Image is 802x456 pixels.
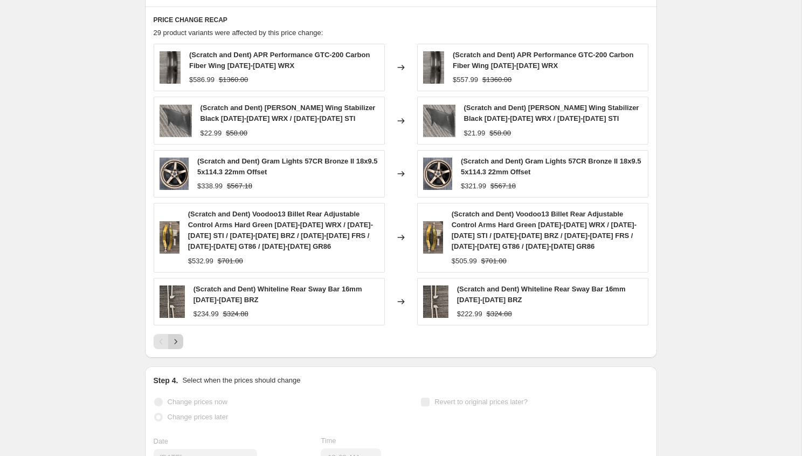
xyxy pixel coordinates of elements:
[226,128,247,139] strike: $58.00
[423,285,448,318] img: scratch-and-dent-whiteline-rear-sway-bar-16mm-2022-2024-brz-btr105z-sad-1245-8817503_80x.png
[193,309,219,319] div: $234.99
[453,74,478,85] div: $557.99
[160,105,192,137] img: scratch-and-dent-perrin-wing-stabilizer-black-2015-2021-wrx-2015-2021-sti-psp-bdy-103bk-sad-1233-...
[160,221,179,254] img: Screenshot2025-07-02at3.11.49PM_80x.png
[188,256,213,267] div: $532.99
[197,157,377,176] span: (Scratch and Dent) Gram Lights 57CR Bronze II 18x9.5 5x114.3 22mm Offset
[423,221,443,254] img: Screenshot2025-07-02at3.11.49PM_80x.png
[490,181,516,192] strike: $567.18
[188,210,373,250] span: (Scratch and Dent) Voodoo13 Billet Rear Adjustable Control Arms Hard Green [DATE]-[DATE] WRX / [D...
[200,104,376,122] span: (Scratch and Dent) [PERSON_NAME] Wing Stabilizer Black [DATE]-[DATE] WRX / [DATE]-[DATE] STI
[154,29,323,37] span: 29 product variants were affected by this price change:
[227,181,252,192] strike: $567.18
[423,158,453,190] img: scratch-and-dent-gram-lights-57cr-bronze-ii-18x95-5x1143-38mm-offset-2015-2024-wrx-2011-2021-sti-...
[453,51,633,70] span: (Scratch and Dent) APR Performance GTC-200 Carbon Fiber Wing [DATE]-[DATE] WRX
[482,74,511,85] strike: $1360.00
[452,256,477,267] div: $505.99
[189,74,215,85] div: $586.99
[434,398,528,406] span: Revert to original prices later?
[457,309,482,319] div: $222.99
[197,181,223,192] div: $338.99
[457,285,626,304] span: (Scratch and Dent) Whiteline Rear Sway Bar 16mm [DATE]-[DATE] BRZ
[487,309,512,319] strike: $324.88
[218,256,243,267] strike: $701.00
[154,375,178,386] h2: Step 4.
[189,51,370,70] span: (Scratch and Dent) APR Performance GTC-200 Carbon Fiber Wing [DATE]-[DATE] WRX
[160,285,185,318] img: scratch-and-dent-whiteline-rear-sway-bar-16mm-2022-2024-brz-btr105z-sad-1245-8817503_80x.png
[321,437,336,445] span: Time
[160,51,181,84] img: scratch-and-dent-apr-performance-gtc-200-carbon-fiber-wing-2022-2024-wrx-as-105982-sad-1231-96243...
[452,210,637,250] span: (Scratch and Dent) Voodoo13 Billet Rear Adjustable Control Arms Hard Green [DATE]-[DATE] WRX / [D...
[223,309,248,319] strike: $324.88
[489,128,511,139] strike: $58.00
[154,334,183,349] nav: Pagination
[193,285,362,304] span: (Scratch and Dent) Whiteline Rear Sway Bar 16mm [DATE]-[DATE] BRZ
[168,413,229,421] span: Change prices later
[200,128,222,139] div: $22.99
[481,256,507,267] strike: $701.00
[423,51,444,84] img: scratch-and-dent-apr-performance-gtc-200-carbon-fiber-wing-2022-2024-wrx-as-105982-sad-1231-96243...
[461,181,486,192] div: $321.99
[423,105,455,137] img: scratch-and-dent-perrin-wing-stabilizer-black-2015-2021-wrx-2015-2021-sti-psp-bdy-103bk-sad-1233-...
[464,104,639,122] span: (Scratch and Dent) [PERSON_NAME] Wing Stabilizer Black [DATE]-[DATE] WRX / [DATE]-[DATE] STI
[219,74,248,85] strike: $1360.00
[160,158,189,190] img: scratch-and-dent-gram-lights-57cr-bronze-ii-18x95-5x1143-38mm-offset-2015-2024-wrx-2011-2021-sti-...
[464,128,486,139] div: $21.99
[168,398,227,406] span: Change prices now
[182,375,300,386] p: Select when the prices should change
[154,437,168,445] span: Date
[461,157,641,176] span: (Scratch and Dent) Gram Lights 57CR Bronze II 18x9.5 5x114.3 22mm Offset
[168,334,183,349] button: Next
[154,16,648,24] h6: PRICE CHANGE RECAP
